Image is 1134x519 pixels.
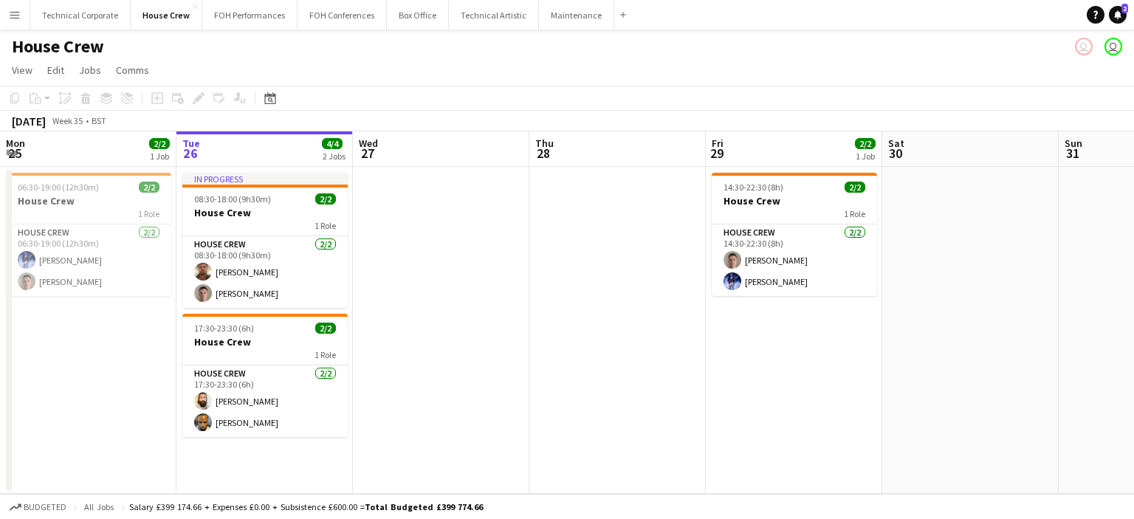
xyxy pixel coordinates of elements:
[845,182,865,193] span: 2/2
[81,501,117,512] span: All jobs
[47,63,64,77] span: Edit
[182,314,348,437] app-job-card: 17:30-23:30 (6h)2/2House Crew1 RoleHouse Crew2/217:30-23:30 (6h)[PERSON_NAME][PERSON_NAME]
[1065,137,1082,150] span: Sun
[182,335,348,348] h3: House Crew
[315,193,336,204] span: 2/2
[6,61,38,80] a: View
[24,502,66,512] span: Budgeted
[12,63,32,77] span: View
[357,145,378,162] span: 27
[7,499,69,515] button: Budgeted
[194,323,254,334] span: 17:30-23:30 (6h)
[323,151,346,162] div: 2 Jobs
[1075,38,1093,55] app-user-avatar: Sally PERM Pochciol
[886,145,904,162] span: 30
[110,61,155,80] a: Comms
[138,208,159,219] span: 1 Role
[6,173,171,296] app-job-card: 06:30-19:00 (12h30m)2/2House Crew1 RoleHouse Crew2/206:30-19:00 (12h30m)[PERSON_NAME][PERSON_NAME]
[1062,145,1082,162] span: 31
[315,323,336,334] span: 2/2
[449,1,539,30] button: Technical Artistic
[202,1,298,30] button: FOH Performances
[194,193,271,204] span: 08:30-18:00 (9h30m)
[387,1,449,30] button: Box Office
[180,145,200,162] span: 26
[712,194,877,207] h3: House Crew
[182,236,348,308] app-card-role: House Crew2/208:30-18:00 (9h30m)[PERSON_NAME][PERSON_NAME]
[298,1,387,30] button: FOH Conferences
[182,206,348,219] h3: House Crew
[182,173,348,308] app-job-card: In progress08:30-18:00 (9h30m)2/2House Crew1 RoleHouse Crew2/208:30-18:00 (9h30m)[PERSON_NAME][PE...
[6,224,171,296] app-card-role: House Crew2/206:30-19:00 (12h30m)[PERSON_NAME][PERSON_NAME]
[149,138,170,149] span: 2/2
[315,220,336,231] span: 1 Role
[30,1,131,30] button: Technical Corporate
[709,145,724,162] span: 29
[12,114,46,128] div: [DATE]
[6,194,171,207] h3: House Crew
[150,151,169,162] div: 1 Job
[1104,38,1122,55] app-user-avatar: Gloria Hamlyn
[12,35,104,58] h1: House Crew
[41,61,70,80] a: Edit
[182,173,348,185] div: In progress
[131,1,202,30] button: House Crew
[182,137,200,150] span: Tue
[139,182,159,193] span: 2/2
[182,365,348,437] app-card-role: House Crew2/217:30-23:30 (6h)[PERSON_NAME][PERSON_NAME]
[73,61,107,80] a: Jobs
[844,208,865,219] span: 1 Role
[18,182,99,193] span: 06:30-19:00 (12h30m)
[129,501,483,512] div: Salary £399 174.66 + Expenses £0.00 + Subsistence £600.00 =
[1109,6,1127,24] a: 2
[535,137,554,150] span: Thu
[1121,4,1128,13] span: 2
[4,145,25,162] span: 25
[712,224,877,296] app-card-role: House Crew2/214:30-22:30 (8h)[PERSON_NAME][PERSON_NAME]
[6,137,25,150] span: Mon
[533,145,554,162] span: 28
[49,115,86,126] span: Week 35
[365,501,483,512] span: Total Budgeted £399 774.66
[712,137,724,150] span: Fri
[322,138,343,149] span: 4/4
[888,137,904,150] span: Sat
[359,137,378,150] span: Wed
[79,63,101,77] span: Jobs
[92,115,106,126] div: BST
[116,63,149,77] span: Comms
[724,182,783,193] span: 14:30-22:30 (8h)
[712,173,877,296] app-job-card: 14:30-22:30 (8h)2/2House Crew1 RoleHouse Crew2/214:30-22:30 (8h)[PERSON_NAME][PERSON_NAME]
[539,1,614,30] button: Maintenance
[855,138,876,149] span: 2/2
[856,151,875,162] div: 1 Job
[315,349,336,360] span: 1 Role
